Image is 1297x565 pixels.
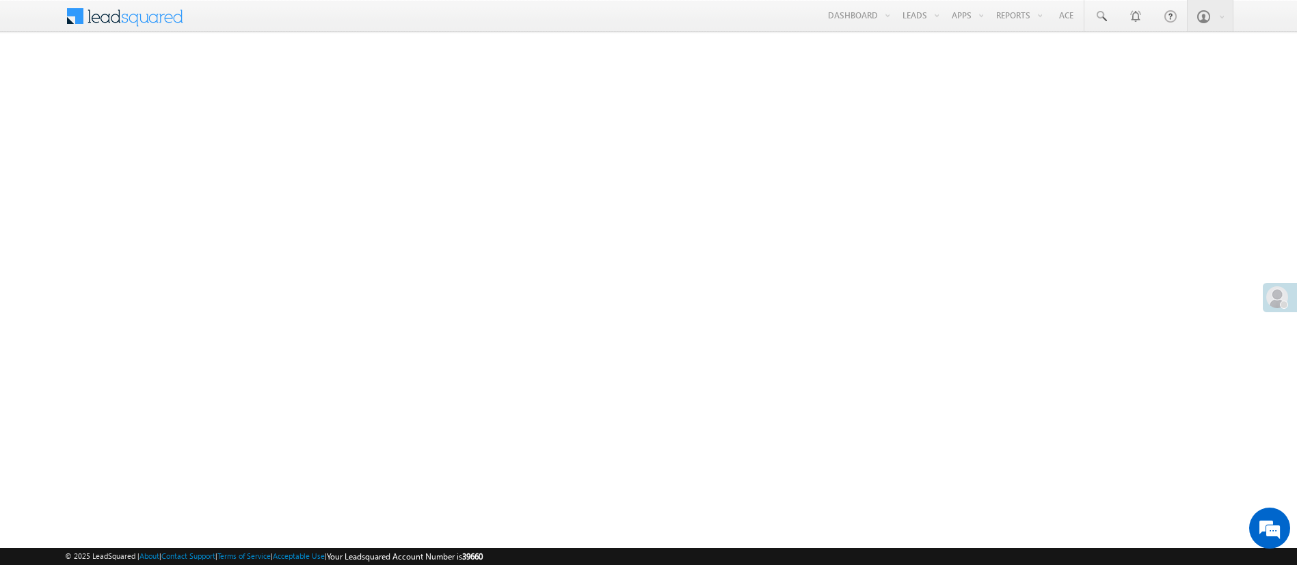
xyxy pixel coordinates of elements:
[161,551,215,560] a: Contact Support
[327,551,483,562] span: Your Leadsquared Account Number is
[139,551,159,560] a: About
[273,551,325,560] a: Acceptable Use
[217,551,271,560] a: Terms of Service
[65,550,483,563] span: © 2025 LeadSquared | | | | |
[462,551,483,562] span: 39660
